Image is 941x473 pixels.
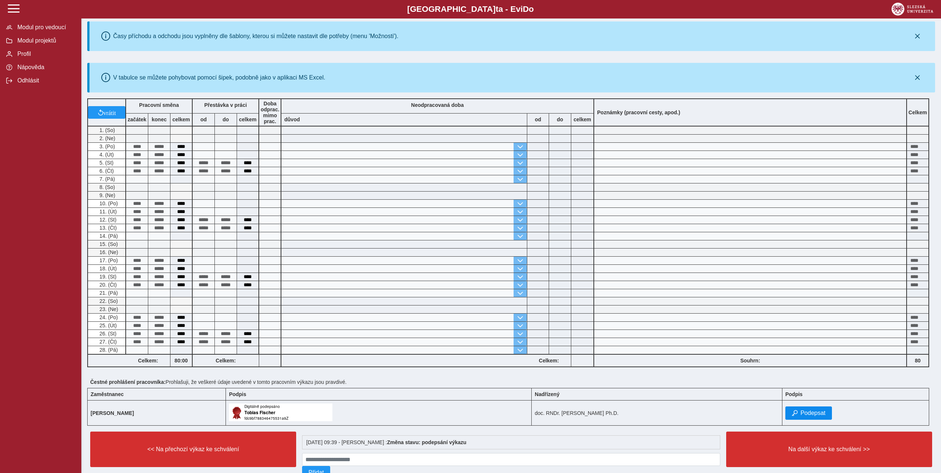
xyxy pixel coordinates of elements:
span: 13. (Čt) [98,225,117,231]
span: 1. (So) [98,127,115,133]
span: 6. (Čt) [98,168,114,174]
img: logo_web_su.png [891,3,933,16]
span: 27. (Čt) [98,339,117,345]
b: Nadřízený [535,391,559,397]
b: Neodpracovaná doba [411,102,464,108]
span: << Na přechozí výkaz ke schválení [97,446,290,453]
b: 80:00 [170,358,192,364]
span: vrátit [104,109,116,115]
b: Celkem: [193,358,259,364]
b: 80 [907,358,928,364]
div: Prohlašuji, že veškeré údaje uvedené v tomto pracovním výkazu jsou pravdivé. [87,376,935,388]
span: Profil [15,51,75,57]
button: Podepsat [785,406,832,420]
span: 19. (St) [98,274,116,280]
span: 26. (St) [98,331,116,337]
button: << Na přechozí výkaz ke schválení [90,432,296,467]
span: 2. (Ne) [98,135,115,141]
b: Celkem [908,109,927,115]
b: Celkem: [527,358,571,364]
b: Čestné prohlášení pracovníka: [90,379,166,385]
td: doc. RNDr. [PERSON_NAME] Ph.D. [532,401,782,426]
span: t [495,4,498,14]
span: 24. (Po) [98,314,118,320]
span: 8. (So) [98,184,115,190]
div: [DATE] 09:39 - [PERSON_NAME] : [302,435,720,449]
span: 7. (Pá) [98,176,115,182]
span: 11. (Út) [98,209,117,214]
img: Digitálně podepsáno uživatelem [229,403,332,421]
span: 16. (Ne) [98,249,118,255]
b: [GEOGRAPHIC_DATA] a - Evi [22,4,919,14]
span: 4. (Út) [98,152,114,158]
b: Doba odprac. mimo prac. [261,101,280,124]
span: 25. (Út) [98,322,117,328]
b: konec [148,116,170,122]
b: důvod [284,116,300,122]
span: 28. (Pá) [98,347,118,353]
b: Celkem: [126,358,170,364]
span: 15. (So) [98,241,118,247]
b: od [193,116,214,122]
b: Poznámky (pracovní cesty, apod.) [594,109,683,115]
b: do [215,116,237,122]
span: 14. (Pá) [98,233,118,239]
b: celkem [170,116,192,122]
span: D [523,4,529,14]
span: 21. (Pá) [98,290,118,296]
span: 3. (Po) [98,143,115,149]
span: 12. (St) [98,217,116,223]
span: 20. (Čt) [98,282,117,288]
b: celkem [237,116,258,122]
span: Na další výkaz ke schválení >> [732,446,926,453]
b: Přestávka v práci [204,102,247,108]
div: Časy příchodu a odchodu jsou vyplněny dle šablony, kterou si můžete nastavit dle potřeby (menu 'M... [113,33,399,40]
b: celkem [571,116,593,122]
b: Změna stavu: podepsání výkazu [387,439,467,445]
b: začátek [126,116,148,122]
span: 23. (Ne) [98,306,118,312]
span: 5. (St) [98,160,114,166]
span: o [529,4,534,14]
button: vrátit [88,106,125,119]
span: 17. (Po) [98,257,118,263]
b: Pracovní směna [139,102,179,108]
span: Nápověda [15,64,75,71]
b: [PERSON_NAME] [91,410,134,416]
span: Modul pro vedoucí [15,24,75,31]
button: Na další výkaz ke schválení >> [726,432,932,467]
div: V tabulce se můžete pohybovat pomocí šipek, podobně jako v aplikaci MS Excel. [113,74,325,81]
span: 22. (So) [98,298,118,304]
span: Modul projektů [15,37,75,44]
span: 18. (Út) [98,266,117,271]
span: 9. (Ne) [98,192,115,198]
b: do [549,116,571,122]
span: Podepsat [800,410,826,416]
b: Podpis [229,391,246,397]
b: od [527,116,549,122]
span: 10. (Po) [98,200,118,206]
b: Souhrn: [740,358,760,364]
b: Podpis [785,391,803,397]
span: Odhlásit [15,77,75,84]
b: Zaměstnanec [91,391,123,397]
